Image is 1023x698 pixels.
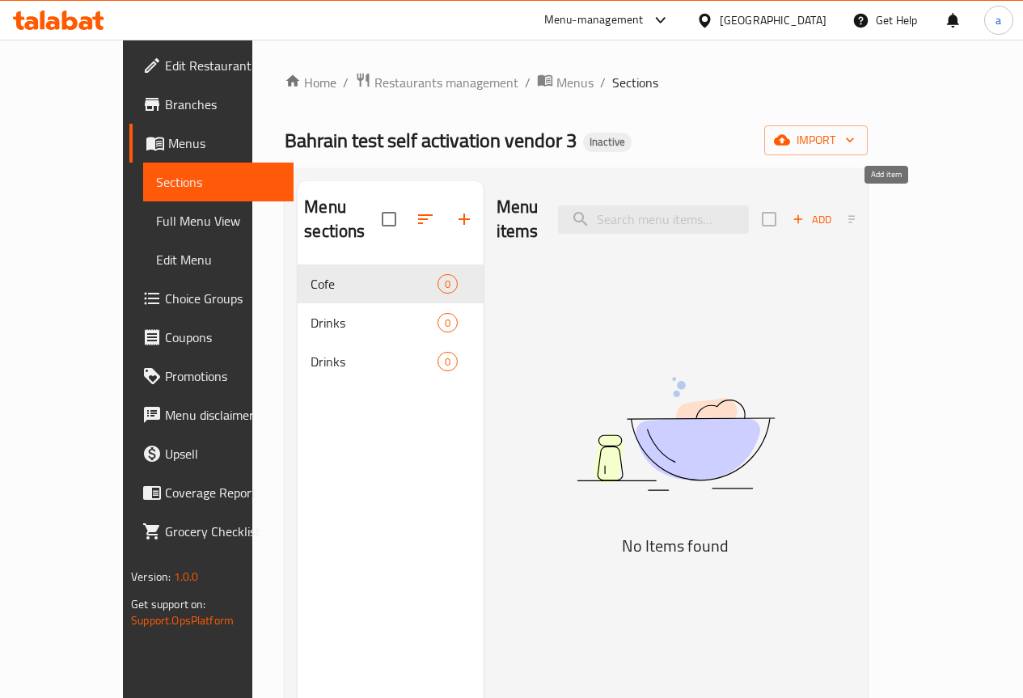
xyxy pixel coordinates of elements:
[174,566,199,587] span: 1.0.0
[129,46,294,85] a: Edit Restaurant
[165,95,281,114] span: Branches
[406,200,445,239] span: Sort sections
[525,73,531,92] li: /
[497,533,855,559] h5: No Items found
[544,11,644,30] div: Menu-management
[131,566,171,587] span: Version:
[790,210,834,229] span: Add
[156,250,281,269] span: Edit Menu
[311,313,437,332] span: Drinks
[372,202,406,236] span: Select all sections
[298,264,484,303] div: Cofe0
[131,594,205,615] span: Get support on:
[556,73,594,92] span: Menus
[612,73,658,92] span: Sections
[298,258,484,387] nav: Menu sections
[129,357,294,396] a: Promotions
[129,318,294,357] a: Coupons
[131,610,234,631] a: Support.OpsPlatform
[285,122,577,159] span: Bahrain test self activation vendor 3
[355,72,518,93] a: Restaurants management
[497,339,855,529] img: dish.svg
[129,85,294,124] a: Branches
[537,72,594,93] a: Menus
[786,207,838,232] button: Add
[143,201,294,240] a: Full Menu View
[129,124,294,163] a: Menus
[304,195,382,243] h2: Menu sections
[764,125,868,155] button: import
[143,240,294,279] a: Edit Menu
[285,73,336,92] a: Home
[343,73,349,92] li: /
[165,483,281,502] span: Coverage Report
[165,405,281,425] span: Menu disclaimer
[720,11,826,29] div: [GEOGRAPHIC_DATA]
[298,342,484,381] div: Drinks0
[129,512,294,551] a: Grocery Checklist
[298,303,484,342] div: Drinks0
[311,352,437,371] span: Drinks
[143,163,294,201] a: Sections
[165,366,281,386] span: Promotions
[165,289,281,308] span: Choice Groups
[129,396,294,434] a: Menu disclaimer
[129,473,294,512] a: Coverage Report
[558,205,749,234] input: search
[777,130,855,150] span: import
[497,195,539,243] h2: Menu items
[311,274,437,294] span: Cofe
[438,315,457,331] span: 0
[374,73,518,92] span: Restaurants management
[129,434,294,473] a: Upsell
[438,277,457,292] span: 0
[156,211,281,231] span: Full Menu View
[583,133,632,152] div: Inactive
[838,207,903,232] span: Sort items
[156,172,281,192] span: Sections
[583,135,632,149] span: Inactive
[165,56,281,75] span: Edit Restaurant
[129,279,294,318] a: Choice Groups
[168,133,281,153] span: Menus
[165,522,281,541] span: Grocery Checklist
[165,444,281,463] span: Upsell
[165,328,281,347] span: Coupons
[445,200,484,239] button: Add section
[996,11,1001,29] span: a
[285,72,868,93] nav: breadcrumb
[438,354,457,370] span: 0
[600,73,606,92] li: /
